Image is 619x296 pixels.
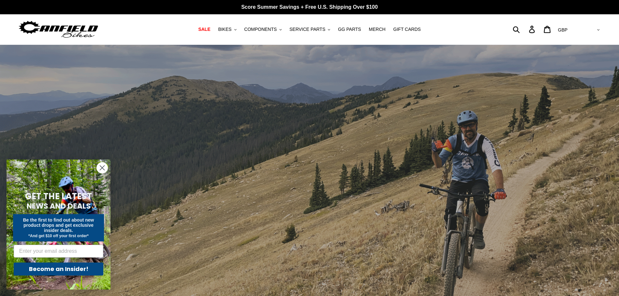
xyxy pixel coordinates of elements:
button: SERVICE PARTS [286,25,333,34]
span: GG PARTS [338,27,361,32]
span: SALE [198,27,210,32]
span: *And get $10 off your first order* [28,234,88,238]
span: COMPONENTS [244,27,277,32]
img: Canfield Bikes [18,19,99,40]
a: MERCH [366,25,389,34]
a: GG PARTS [335,25,364,34]
a: SALE [195,25,213,34]
span: SERVICE PARTS [290,27,325,32]
button: Close dialog [97,162,108,174]
input: Enter your email address [14,245,103,258]
span: NEWS AND DEALS [27,201,91,211]
span: Be the first to find out about new product drops and get exclusive insider deals. [23,217,94,233]
a: GIFT CARDS [390,25,424,34]
span: MERCH [369,27,385,32]
button: COMPONENTS [241,25,285,34]
input: Search [516,22,533,36]
span: GET THE LATEST [25,190,92,202]
button: Become an Insider! [14,263,103,276]
span: BIKES [218,27,231,32]
span: GIFT CARDS [393,27,421,32]
button: BIKES [215,25,239,34]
